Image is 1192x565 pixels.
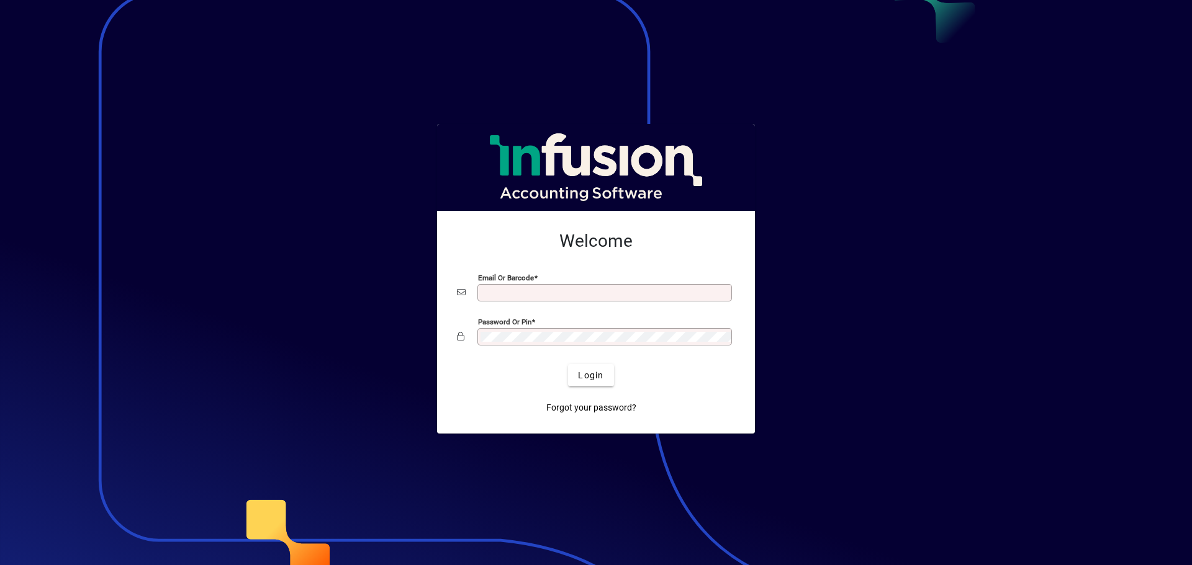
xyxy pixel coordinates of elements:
[457,231,735,252] h2: Welcome
[578,369,603,382] span: Login
[541,396,641,419] a: Forgot your password?
[568,364,613,386] button: Login
[478,274,534,282] mat-label: Email or Barcode
[478,318,531,326] mat-label: Password or Pin
[546,401,636,414] span: Forgot your password?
